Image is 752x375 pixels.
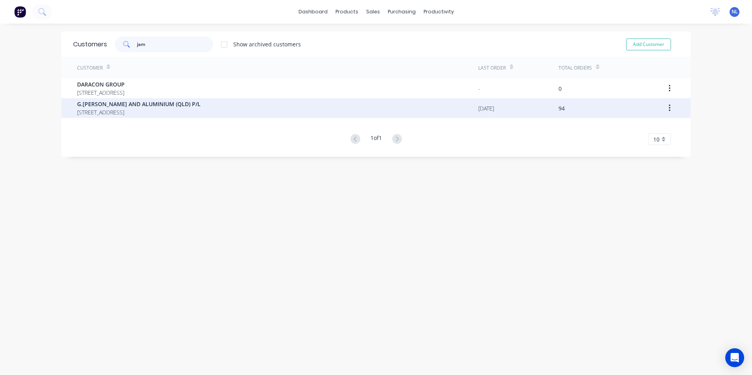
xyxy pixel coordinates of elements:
div: Last Order [478,64,506,72]
div: Total Orders [558,64,592,72]
div: [DATE] [478,104,494,112]
div: Open Intercom Messenger [725,348,744,367]
span: G.[PERSON_NAME] AND ALUMINIUM (QLD) P/L [77,100,201,108]
span: [STREET_ADDRESS] [77,108,201,116]
span: DARACON GROUP [77,80,125,88]
div: purchasing [384,6,420,18]
img: Factory [14,6,26,18]
div: Customers [73,40,107,49]
div: Customer [77,64,103,72]
div: sales [362,6,384,18]
div: 1 of 1 [370,134,382,145]
a: dashboard [295,6,332,18]
div: 0 [558,85,562,93]
div: Show archived customers [233,40,301,48]
span: [STREET_ADDRESS] [77,88,125,97]
input: Search customers... [137,37,214,52]
div: products [332,6,362,18]
div: 94 [558,104,565,112]
div: productivity [420,6,458,18]
button: Add Customer [626,39,671,50]
span: NL [732,8,738,15]
div: - [478,85,480,93]
span: 10 [653,135,660,143]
